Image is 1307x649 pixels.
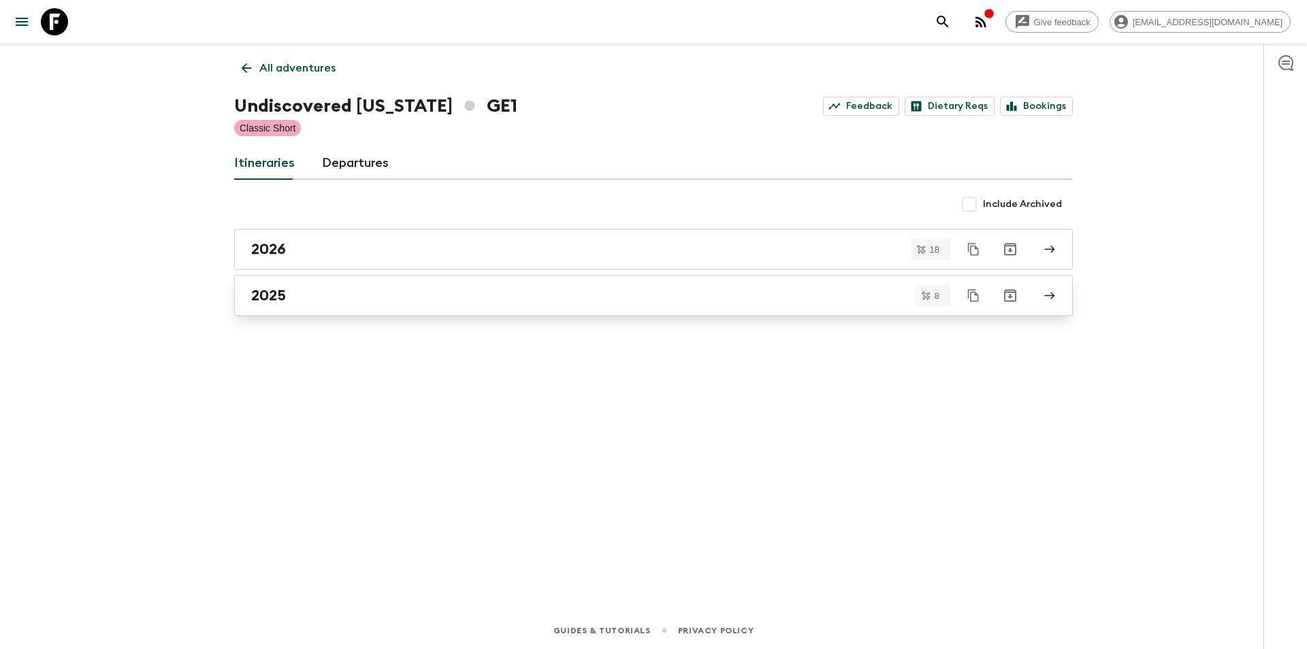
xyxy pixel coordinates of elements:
[823,97,899,116] a: Feedback
[1005,11,1099,33] a: Give feedback
[997,282,1024,309] button: Archive
[234,275,1073,316] a: 2025
[234,229,1073,270] a: 2026
[997,236,1024,263] button: Archive
[678,623,754,638] a: Privacy Policy
[553,623,651,638] a: Guides & Tutorials
[322,147,389,180] a: Departures
[1027,17,1098,27] span: Give feedback
[926,291,948,300] span: 8
[259,60,336,76] p: All adventures
[905,97,995,116] a: Dietary Reqs
[1125,17,1290,27] span: [EMAIL_ADDRESS][DOMAIN_NAME]
[234,54,343,82] a: All adventures
[983,197,1062,211] span: Include Archived
[240,121,295,135] p: Classic Short
[251,287,286,304] h2: 2025
[1000,97,1073,116] a: Bookings
[234,147,295,180] a: Itineraries
[922,245,948,254] span: 18
[8,8,35,35] button: menu
[234,93,517,120] h1: Undiscovered [US_STATE] GE1
[961,283,986,308] button: Duplicate
[961,237,986,262] button: Duplicate
[1110,11,1291,33] div: [EMAIL_ADDRESS][DOMAIN_NAME]
[251,240,286,258] h2: 2026
[929,8,956,35] button: search adventures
